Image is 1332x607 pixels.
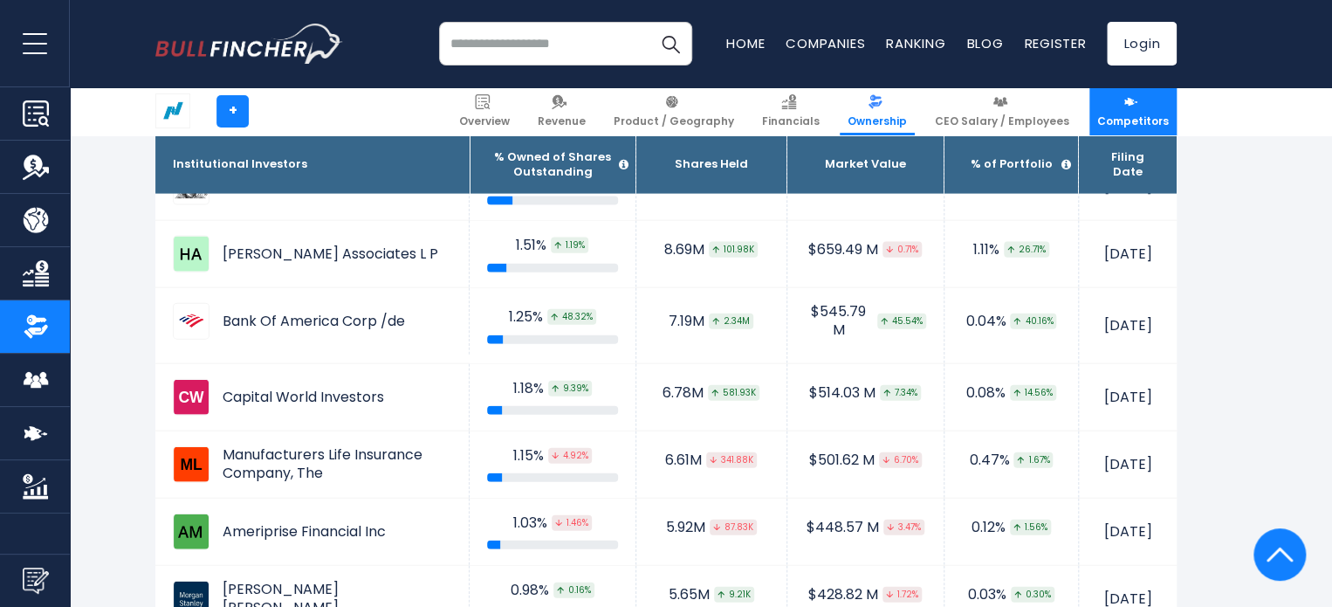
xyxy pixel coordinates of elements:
div: $545.79 M [805,303,926,340]
div: 1.18% [487,380,618,398]
img: NDAQ logo [156,94,189,128]
div: 6.78M [654,384,769,403]
span: 87.83K [710,520,757,535]
div: 1.51% [487,237,618,255]
th: % Owned of Shares Outstanding [470,135,635,194]
img: Ameriprise Financial Inc [173,514,209,550]
span: 0.30% [1011,587,1054,603]
div: $448.57 M [805,519,926,537]
a: Blog [966,34,1003,52]
th: % of Portfolio [944,135,1078,194]
img: Harris Associates L P [173,236,209,272]
span: 3.47% [883,520,924,535]
div: $514.03 M [805,384,926,403]
span: 6.70% [879,452,922,468]
a: Companies [786,34,865,52]
span: 2.34M [709,314,753,329]
td: [DATE] [1078,364,1177,431]
span: 9.21K [714,587,754,603]
img: Ownership [23,314,49,340]
td: Manufacturers Life Insurance Company, The [155,431,470,498]
div: 0.47% [962,452,1061,470]
span: 9.39% [548,381,592,397]
span: 4.92% [548,448,592,464]
button: Search [649,22,692,66]
a: Ranking [886,34,945,52]
div: 7.19M [654,313,769,331]
div: 0.08% [962,384,1061,403]
div: 0.98% [487,582,618,600]
span: 14.56% [1010,385,1056,401]
div: 1.15% [487,447,618,466]
span: 1.19% [551,238,588,253]
td: Capital World Investors [155,364,470,431]
div: 5.92M [654,519,769,537]
div: 6.61M [654,452,769,470]
div: $428.82 M [805,586,926,604]
td: [DATE] [1078,288,1177,364]
td: [DATE] [1078,221,1177,288]
span: 1.67% [1013,452,1053,468]
div: 0.04% [962,313,1061,331]
div: 5.65M [654,586,769,604]
span: Product / Geography [614,114,734,128]
img: bullfincher logo [155,24,343,64]
div: 8.69M [654,241,769,259]
span: Revenue [538,114,586,128]
span: CEO Salary / Employees [935,114,1069,128]
span: 101.98K [709,242,758,258]
td: Bank Of America Corp /de [155,288,470,355]
td: [DATE] [1078,431,1177,499]
span: Financials [762,114,820,128]
span: 1.56% [1010,520,1051,535]
th: Institutional Investors [155,135,470,194]
span: 48.32% [547,309,596,325]
div: 0.03% [962,586,1061,604]
span: 26.71% [1004,242,1049,258]
span: 1.46% [552,515,592,531]
div: 1.25% [487,308,618,327]
img: Bank Of America Corp /de [173,303,209,340]
a: Login [1107,22,1177,66]
a: CEO Salary / Employees [927,87,1077,135]
span: 0.71% [882,242,922,258]
span: 581.93K [708,385,759,401]
a: + [216,95,249,128]
a: Ownership [840,87,915,135]
div: $659.49 M [805,241,926,259]
th: Filing Date [1078,135,1177,194]
span: Overview [459,114,510,128]
span: Ownership [848,114,907,128]
span: 7.34% [880,385,921,401]
div: 1.03% [487,514,618,533]
a: Financials [754,87,827,135]
a: Product / Geography [606,87,742,135]
th: Market Value [786,135,944,194]
div: 1.11% [962,241,1061,259]
img: Manufacturers Life Insurance Company, The [173,446,209,483]
span: 0.16% [553,583,594,598]
a: Revenue [530,87,594,135]
span: Competitors [1097,114,1169,128]
span: 1.72% [882,587,922,603]
td: [DATE] [1078,499,1177,566]
div: $501.62 M [805,452,926,470]
img: Capital World Investors [173,379,209,416]
a: Competitors [1089,87,1177,135]
div: 0.12% [962,519,1061,537]
span: 45.54% [877,314,926,329]
span: 40.16% [1010,314,1056,329]
a: Register [1024,34,1086,52]
a: Go to homepage [155,24,343,64]
td: Ameriprise Financial Inc [155,499,470,565]
th: Shares Held [635,135,786,194]
a: Overview [451,87,518,135]
span: 341.88K [706,452,757,468]
a: Home [726,34,765,52]
td: [PERSON_NAME] Associates L P [155,221,470,287]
